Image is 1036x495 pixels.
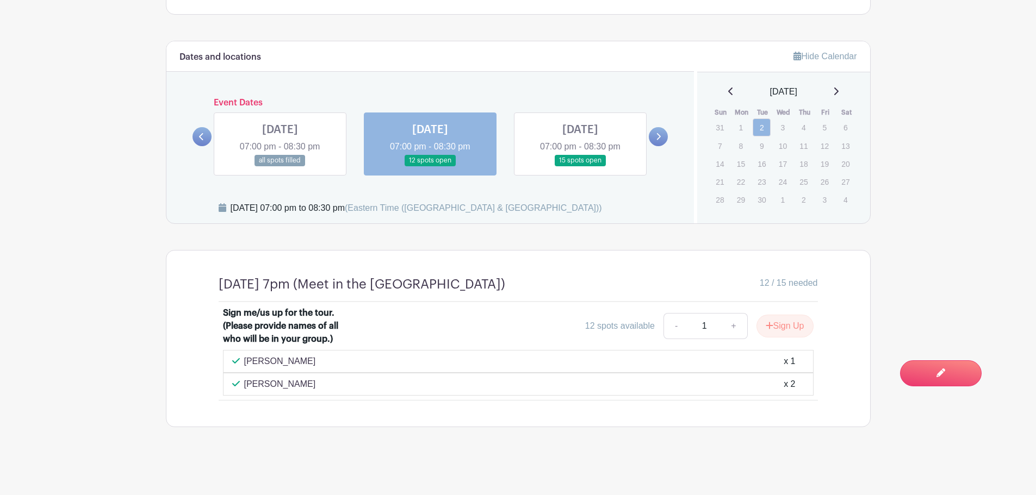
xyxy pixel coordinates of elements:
div: [DATE] 07:00 pm to 08:30 pm [231,202,602,215]
p: 24 [774,173,792,190]
div: Sign me/us up for the tour. (Please provide names of all who will be in your group.) [223,306,358,346]
p: 19 [816,155,834,172]
th: Fri [815,107,836,118]
p: 4 [836,191,854,208]
p: [PERSON_NAME] [244,378,316,391]
span: 12 / 15 needed [760,277,818,290]
p: 26 [816,173,834,190]
p: 16 [753,155,771,172]
a: + [720,313,747,339]
p: 1 [774,191,792,208]
h6: Event Dates [212,98,649,108]
th: Mon [731,107,753,118]
p: 7 [711,137,729,154]
p: 17 [774,155,792,172]
a: - [663,313,688,339]
p: 13 [836,137,854,154]
button: Sign Up [756,315,814,337]
p: 22 [732,173,750,190]
p: 1 [732,119,750,136]
span: (Eastern Time ([GEOGRAPHIC_DATA] & [GEOGRAPHIC_DATA])) [345,203,602,212]
p: 21 [711,173,729,190]
p: 15 [732,155,750,172]
p: 8 [732,137,750,154]
p: 3 [816,191,834,208]
p: 5 [816,119,834,136]
p: 11 [795,137,812,154]
div: 12 spots available [585,319,655,333]
h4: [DATE] 7pm (Meet in the [GEOGRAPHIC_DATA]) [219,277,505,292]
a: 2 [753,118,771,136]
div: x 1 [784,355,795,368]
p: 3 [774,119,792,136]
p: 12 [816,137,834,154]
th: Sat [836,107,857,118]
p: 4 [795,119,812,136]
p: [PERSON_NAME] [244,355,316,368]
h6: Dates and locations [179,52,261,62]
th: Tue [752,107,773,118]
p: 30 [753,191,771,208]
p: 2 [795,191,812,208]
th: Wed [773,107,795,118]
p: 27 [836,173,854,190]
th: Sun [710,107,731,118]
p: 20 [836,155,854,172]
div: x 2 [784,378,795,391]
p: 29 [732,191,750,208]
span: [DATE] [770,85,797,98]
p: 31 [711,119,729,136]
p: 10 [774,137,792,154]
p: 6 [836,119,854,136]
p: 23 [753,173,771,190]
p: 9 [753,137,771,154]
a: Hide Calendar [793,52,857,61]
th: Thu [794,107,815,118]
p: 14 [711,155,729,172]
p: 25 [795,173,812,190]
p: 28 [711,191,729,208]
p: 18 [795,155,812,172]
